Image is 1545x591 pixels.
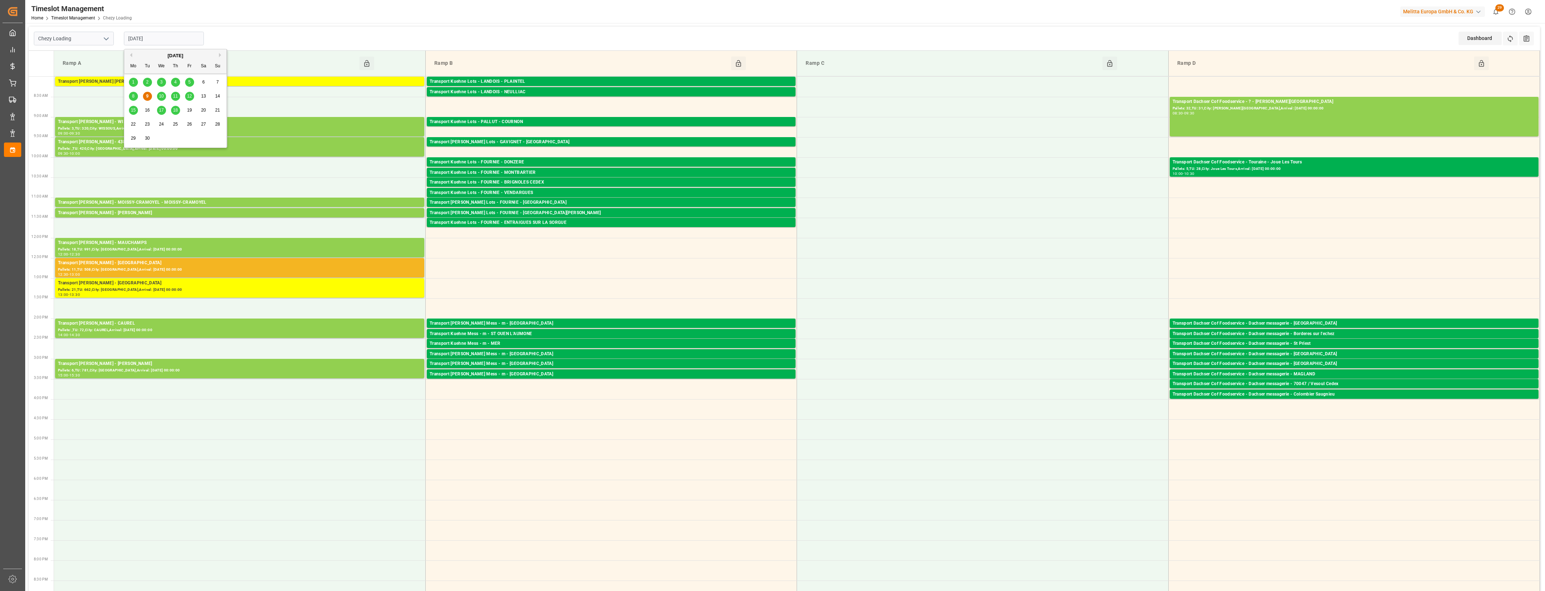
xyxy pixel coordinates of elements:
div: Choose Friday, September 19th, 2025 [185,106,194,115]
div: 10:00 [70,152,80,155]
span: 12:00 PM [31,235,48,239]
div: Ramp B [431,57,731,70]
div: - [68,293,70,296]
span: 1 [132,80,135,85]
span: 20 [201,108,206,113]
div: 10:00 [1173,172,1183,175]
div: Pallets: 21,TU: 662,City: [GEOGRAPHIC_DATA],Arrival: [DATE] 00:00:00 [58,287,421,293]
div: Sa [199,62,208,71]
span: 3:00 PM [34,356,48,360]
span: 11:00 AM [31,194,48,198]
a: Home [31,15,43,21]
div: Tu [143,62,152,71]
div: 09:00 [58,132,68,135]
span: 12:30 PM [31,255,48,259]
div: Pallets: ,TU: 196,City: [GEOGRAPHIC_DATA],Arrival: [DATE] 00:00:00 [58,217,421,223]
div: Pallets: ,TU: 420,City: [GEOGRAPHIC_DATA],Arrival: [DATE] 00:00:00 [58,146,421,152]
div: 14:30 [70,333,80,337]
div: Transport Dachser Cof Foodservice - Dachser messagerie - 70047 / Vesoul Cedex [1173,380,1536,388]
div: Ramp D [1174,57,1474,70]
span: 6 [202,80,205,85]
div: Pallets: 1,TU: 16,City: MER,Arrival: [DATE] 00:00:00 [430,347,793,353]
div: - [68,374,70,377]
div: Pallets: 1,TU: ,City: [GEOGRAPHIC_DATA][PERSON_NAME],Arrival: [DATE] 00:00:00 [430,217,793,223]
div: Transport Kuehne Mess - m - MER [430,340,793,347]
div: 13:00 [58,293,68,296]
div: 10:30 [1184,172,1195,175]
span: 25 [173,122,178,127]
div: Choose Sunday, September 28th, 2025 [213,120,222,129]
span: 10:00 AM [31,154,48,158]
div: Transport [PERSON_NAME] Lots - FOURNIE - [GEOGRAPHIC_DATA][PERSON_NAME] [430,209,793,217]
div: Choose Wednesday, September 24th, 2025 [157,120,166,129]
div: Pallets: 18,TU: 991,City: [GEOGRAPHIC_DATA],Arrival: [DATE] 00:00:00 [58,247,421,253]
div: Transport Kuehne Lots - FOURNIE - BRIGNOLES CEDEX [430,179,793,186]
div: Transport Kuehne Lots - FOURNIE - DONZERE [430,159,793,166]
span: 27 [201,122,206,127]
div: Choose Tuesday, September 23rd, 2025 [143,120,152,129]
div: Transport [PERSON_NAME] Mess - m - [GEOGRAPHIC_DATA] [430,351,793,358]
div: Pallets: 3,TU: ,City: NEULLIAC,Arrival: [DATE] 00:00:00 [430,96,793,102]
span: 4:30 PM [34,416,48,420]
span: 14 [215,94,220,99]
span: 3 [160,80,163,85]
div: Pallets: 1,TU: 19,City: [GEOGRAPHIC_DATA],Arrival: [DATE] 00:00:00 [1173,358,1536,364]
div: Transport Dachser Cof Foodservice - Dachser messagerie - [GEOGRAPHIC_DATA] [1173,360,1536,367]
div: Choose Friday, September 12th, 2025 [185,92,194,101]
span: 22 [131,122,135,127]
div: Pallets: 3,TU: 160,City: MOISSY-CRAMOYEL,Arrival: [DATE] 00:00:00 [58,206,421,212]
div: Choose Thursday, September 25th, 2025 [171,120,180,129]
button: Next Month [219,53,223,57]
div: Pallets: ,TU: 72,City: CAUREL,Arrival: [DATE] 00:00:00 [58,327,421,333]
div: Dashboard [1459,32,1502,45]
div: Choose Tuesday, September 9th, 2025 [143,92,152,101]
div: Pallets: 1,TU: 43,City: [GEOGRAPHIC_DATA],Arrival: [DATE] 00:00:00 [1173,398,1536,404]
span: 11 [173,94,178,99]
div: Choose Friday, September 26th, 2025 [185,120,194,129]
div: 13:30 [70,293,80,296]
span: 2 [146,80,149,85]
div: Pallets: 5,TU: 28,City: Joue Les Tours,Arrival: [DATE] 00:00:00 [1173,166,1536,172]
div: Transport Kuehne Lots - FOURNIE - VENDARGUES [430,189,793,197]
div: Choose Tuesday, September 30th, 2025 [143,134,152,143]
div: Transport Kuehne Lots - FOURNIE - ENTRAIGUES SUR LA SORGUE [430,219,793,226]
div: Choose Saturday, September 27th, 2025 [199,120,208,129]
span: 18 [173,108,178,113]
div: Choose Tuesday, September 2nd, 2025 [143,78,152,87]
span: 6:00 PM [34,477,48,481]
div: - [68,273,70,276]
div: Pallets: ,TU: 21,City: [GEOGRAPHIC_DATA],Arrival: [DATE] 00:00:00 [430,327,793,333]
span: 2:00 PM [34,315,48,319]
div: Pallets: 1,TU: 40,City: [GEOGRAPHIC_DATA],Arrival: [DATE] 00:00:00 [1173,378,1536,384]
button: Help Center [1504,4,1520,20]
span: 5:00 PM [34,436,48,440]
div: Pallets: 6,TU: 781,City: [GEOGRAPHIC_DATA],Arrival: [DATE] 00:00:00 [58,367,421,374]
div: Fr [185,62,194,71]
div: Su [213,62,222,71]
div: Pallets: 4,TU: ,City: [GEOGRAPHIC_DATA],Arrival: [DATE] 00:00:00 [430,206,793,212]
div: Choose Monday, September 22nd, 2025 [129,120,138,129]
div: Transport Dachser Cof Foodservice - Dachser messagerie - [GEOGRAPHIC_DATA] [1173,351,1536,358]
span: 1:00 PM [34,275,48,279]
span: 9:30 AM [34,134,48,138]
span: 21 [215,108,220,113]
div: Pallets: 4,TU: 270,City: PLAINTEL,Arrival: [DATE] 00:00:00 [430,85,793,91]
div: 15:00 [58,374,68,377]
div: Transport Kuehne Lots - PALLUT - COURNON [430,118,793,126]
div: Pallets: 2,TU: 46,City: [GEOGRAPHIC_DATA],Arrival: [DATE] 00:00:00 [1173,367,1536,374]
div: Transport Dachser Cof Foodservice - Touraine - Joue Les Tours [1173,159,1536,166]
div: Pallets: 3,TU: 372,City: [GEOGRAPHIC_DATA],Arrival: [DATE] 00:00:00 [430,197,793,203]
div: Transport [PERSON_NAME] - [PERSON_NAME] [58,360,421,367]
div: 09:30 [70,132,80,135]
div: Transport [PERSON_NAME] - [GEOGRAPHIC_DATA] [58,260,421,267]
div: Pallets: 3,TU: ,City: DONZERE,Arrival: [DATE] 00:00:00 [430,166,793,172]
div: 15:30 [70,374,80,377]
span: 5:30 PM [34,456,48,460]
span: 2:30 PM [34,335,48,339]
div: Transport [PERSON_NAME] - CAUREL [58,320,421,327]
div: Choose Sunday, September 7th, 2025 [213,78,222,87]
span: 15 [131,108,135,113]
span: 29 [131,136,135,141]
div: Pallets: ,TU: 6,City: [GEOGRAPHIC_DATA] L'AUMONE,Arrival: [DATE] 00:00:00 [430,338,793,344]
div: - [1183,112,1184,115]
